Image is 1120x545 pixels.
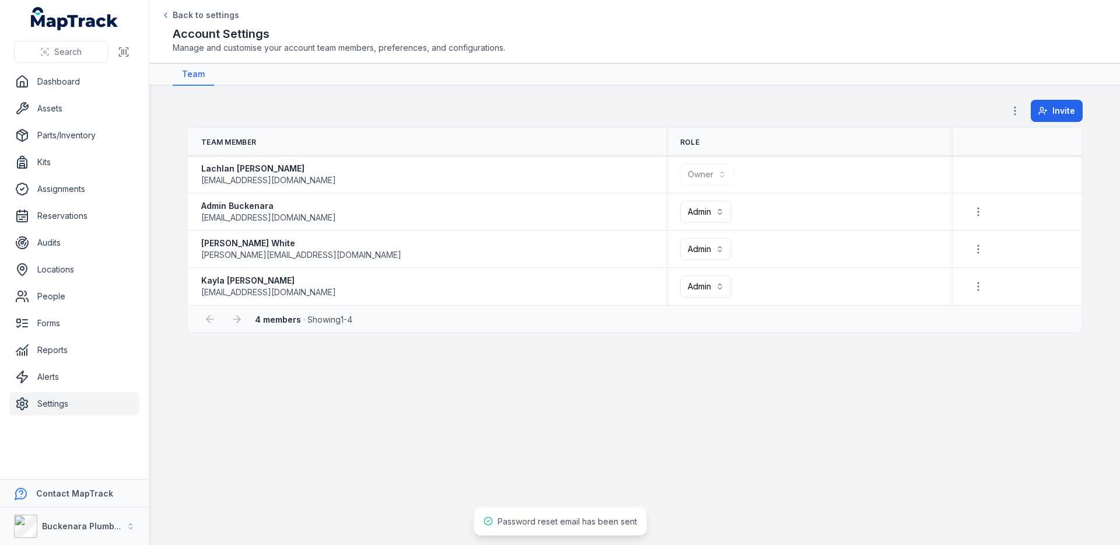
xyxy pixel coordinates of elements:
h2: Account Settings [173,26,1097,42]
span: Search [54,46,82,58]
span: Back to settings [173,9,239,21]
button: Invite [1031,100,1083,122]
button: Search [14,41,108,63]
a: Reservations [9,204,139,228]
span: Team Member [201,138,256,147]
a: Forms [9,312,139,335]
a: Assets [9,97,139,120]
span: [EMAIL_ADDRESS][DOMAIN_NAME] [201,212,336,223]
span: Manage and customise your account team members, preferences, and configurations. [173,42,1097,54]
strong: Contact MapTrack [36,488,113,498]
a: Reports [9,338,139,362]
a: Dashboard [9,70,139,93]
span: Invite [1052,105,1075,117]
a: Assignments [9,177,139,201]
strong: 4 members [255,315,301,324]
button: Admin [680,275,731,298]
span: · Showing 1 - 4 [255,315,352,324]
span: [EMAIL_ADDRESS][DOMAIN_NAME] [201,174,336,186]
a: MapTrack [31,7,118,30]
strong: Admin Buckenara [201,200,336,212]
span: Role [680,138,699,147]
a: Back to settings [161,9,239,21]
button: Admin [680,238,731,260]
a: Kits [9,151,139,174]
span: [PERSON_NAME][EMAIL_ADDRESS][DOMAIN_NAME] [201,249,401,261]
a: Parts/Inventory [9,124,139,147]
a: Locations [9,258,139,281]
button: Admin [680,201,731,223]
span: [EMAIL_ADDRESS][DOMAIN_NAME] [201,287,336,298]
a: People [9,285,139,308]
strong: Kayla [PERSON_NAME] [201,275,336,287]
a: Team [173,64,214,86]
span: Password reset email has been sent [498,516,637,526]
strong: [PERSON_NAME] White [201,237,401,249]
strong: Buckenara Plumbing Gas & Electrical [42,521,195,531]
strong: Lachlan [PERSON_NAME] [201,163,336,174]
a: Alerts [9,365,139,389]
a: Settings [9,392,139,415]
a: Audits [9,231,139,254]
